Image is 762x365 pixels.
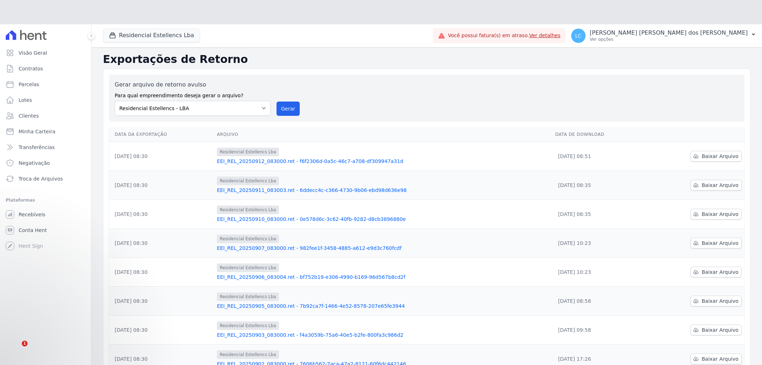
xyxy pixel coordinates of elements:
[109,142,214,171] td: [DATE] 08:30
[3,93,88,107] a: Lotes
[109,127,214,142] th: Data da Exportação
[19,81,39,88] span: Parcelas
[115,80,271,89] label: Gerar arquivo de retorno avulso
[109,199,214,228] td: [DATE] 08:30
[217,148,279,156] span: Residencial Estellencs Lba
[103,53,751,66] h2: Exportações de Retorno
[19,227,47,234] span: Conta Hent
[3,109,88,123] a: Clientes
[575,33,582,38] span: LC
[217,331,549,339] a: EEI_REL_20250903_083000.ret - f4a3059b-75a6-40e5-b2fe-800fa3c986d2
[552,142,647,171] td: [DATE] 08:51
[702,211,738,218] span: Baixar Arquivo
[552,171,647,199] td: [DATE] 08:35
[702,355,738,362] span: Baixar Arquivo
[691,267,742,277] a: Baixar Arquivo
[217,292,279,301] span: Residencial Estellencs Lba
[214,127,552,142] th: Arquivo
[702,268,738,276] span: Baixar Arquivo
[691,238,742,248] a: Baixar Arquivo
[217,302,549,310] a: EEI_REL_20250905_083000.ret - 7b92ca7f-1466-4e52-8578-207e65fe3944
[552,199,647,228] td: [DATE] 08:35
[702,240,738,247] span: Baixar Arquivo
[19,175,63,182] span: Troca de Arquivos
[217,187,549,194] a: EEI_REL_20250911_083003.ret - 6ddecc4c-c366-4730-9b06-ebd98d636e98
[6,196,85,204] div: Plataformas
[109,315,214,344] td: [DATE] 08:30
[448,32,561,39] span: Você possui fatura(s) em atraso.
[217,158,549,165] a: EEI_REL_20250912_083000.ret - f6f2306d-0a5c-46c7-a708-df309947a31d
[702,153,738,160] span: Baixar Arquivo
[3,46,88,60] a: Visão Geral
[590,36,748,42] p: Ver opções
[691,151,742,162] a: Baixar Arquivo
[217,206,279,214] span: Residencial Estellencs Lba
[691,209,742,220] a: Baixar Arquivo
[702,326,738,334] span: Baixar Arquivo
[3,61,88,76] a: Contratos
[19,144,55,151] span: Transferências
[217,263,279,272] span: Residencial Estellencs Lba
[3,77,88,92] a: Parcelas
[19,159,50,167] span: Negativação
[217,245,549,252] a: EEI_REL_20250907_083000.ret - 982fee1f-3458-4885-a612-e9d3c760fcdf
[691,354,742,364] a: Baixar Arquivo
[7,341,24,358] iframe: Intercom live chat
[109,228,214,257] td: [DATE] 08:30
[552,228,647,257] td: [DATE] 10:23
[5,296,148,346] iframe: Intercom notifications mensagem
[22,341,28,346] span: 1
[19,128,55,135] span: Minha Carteira
[109,171,214,199] td: [DATE] 08:30
[552,127,647,142] th: Data de Download
[19,97,32,104] span: Lotes
[3,223,88,237] a: Conta Hent
[691,325,742,335] a: Baixar Arquivo
[109,286,214,315] td: [DATE] 08:30
[103,29,200,42] button: Residencial Estellencs Lba
[3,156,88,170] a: Negativação
[3,140,88,154] a: Transferências
[19,211,45,218] span: Recebíveis
[217,177,279,185] span: Residencial Estellencs Lba
[217,273,549,281] a: EEI_REL_20250906_083004.ret - bf752b19-e306-4990-b169-96d567b8cd2f
[3,172,88,186] a: Troca de Arquivos
[277,102,300,116] button: Gerar
[566,26,762,46] button: LC [PERSON_NAME] [PERSON_NAME] dos [PERSON_NAME] Ver opções
[217,350,279,359] span: Residencial Estellencs Lba
[217,216,549,223] a: EEI_REL_20250910_083000.ret - 0e578d6c-3c62-40fb-9282-d8cb3896880e
[3,124,88,139] a: Minha Carteira
[552,286,647,315] td: [DATE] 08:58
[19,65,43,72] span: Contratos
[109,257,214,286] td: [DATE] 08:30
[691,296,742,306] a: Baixar Arquivo
[217,235,279,243] span: Residencial Estellencs Lba
[552,257,647,286] td: [DATE] 10:23
[529,33,561,38] a: Ver detalhes
[702,182,738,189] span: Baixar Arquivo
[3,207,88,222] a: Recebíveis
[552,315,647,344] td: [DATE] 09:58
[691,180,742,191] a: Baixar Arquivo
[590,29,748,36] p: [PERSON_NAME] [PERSON_NAME] dos [PERSON_NAME]
[115,89,271,99] label: Para qual empreendimento deseja gerar o arquivo?
[19,49,47,56] span: Visão Geral
[19,112,39,119] span: Clientes
[217,321,279,330] span: Residencial Estellencs Lba
[702,297,738,305] span: Baixar Arquivo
